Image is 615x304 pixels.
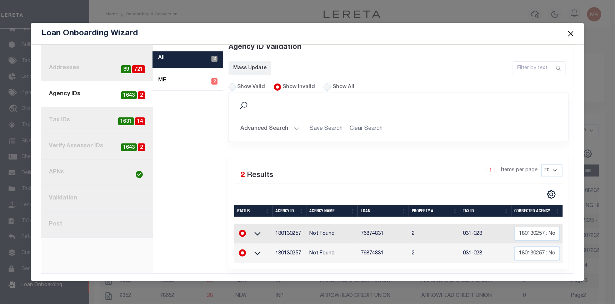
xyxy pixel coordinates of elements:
[233,65,267,72] div: Mass Update
[566,29,576,38] button: Close
[358,205,409,217] th: Loan: activate to sort column ascending
[41,212,153,238] a: Post
[409,224,460,244] td: 2
[460,244,511,263] td: 031-028
[211,56,217,62] span: 2
[460,205,511,217] th: Tax ID: activate to sort column ascending
[306,205,357,217] th: Agency Name: activate to sort column ascending
[118,117,134,126] span: 1631
[501,167,538,174] span: Items per page
[41,81,153,107] a: Agency IDs21643
[41,55,153,81] a: Addresses72189
[135,117,145,126] span: 14
[272,205,306,217] th: Agency ID: activate to sort column ascending
[158,77,166,85] label: ME
[409,205,460,217] th: Property #: activate to sort column ascending
[460,224,511,244] td: 031-028
[513,62,552,75] input: Filter by text
[41,159,153,186] a: APNs
[138,143,145,152] span: 2
[240,172,245,179] span: 2
[234,205,272,217] th: Status: activate to sort column ascending
[240,122,300,136] button: Advanced Search
[121,65,131,74] span: 89
[41,107,153,133] a: Tax IDs141631
[211,78,217,85] span: 2
[332,83,354,91] label: Show All
[41,186,153,212] a: Validation
[158,54,165,62] label: All
[306,224,357,244] td: Not Found
[229,61,271,75] a: Mass Update
[136,171,143,178] img: check-icon-green.svg
[229,34,569,61] div: Agency ID Validation
[121,143,137,152] span: 1643
[247,170,273,181] label: Results
[272,244,306,263] td: 180130257
[409,244,460,263] td: 2
[358,224,409,244] td: 76874831
[41,133,153,159] a: Verify Assessor IDs21643
[358,244,409,263] td: 76874831
[272,224,306,244] td: 180130257
[511,205,563,217] th: Corrected Agency: activate to sort column ascending
[121,91,137,100] span: 1643
[282,83,315,91] label: Show Invalid
[132,65,145,74] span: 721
[237,83,265,91] label: Show Valid
[306,244,357,263] td: Not Found
[487,167,495,174] a: 1
[138,91,145,100] span: 2
[41,29,138,39] h5: Loan Onboarding Wizard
